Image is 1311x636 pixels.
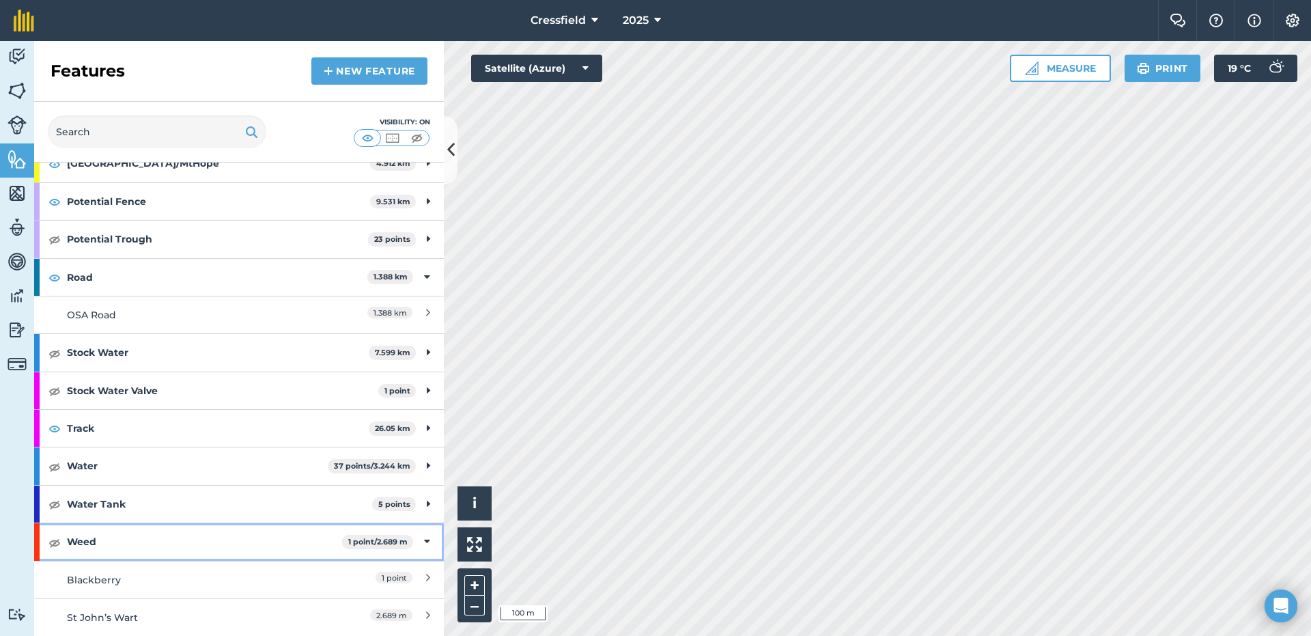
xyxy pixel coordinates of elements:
[8,355,27,374] img: svg+xml;base64,PD94bWwgdmVyc2lvbj0iMS4wIiBlbmNvZGluZz0idXRmLTgiPz4KPCEtLSBHZW5lcmF0b3I6IEFkb2JlIE...
[67,523,342,560] strong: Weed
[359,131,376,145] img: svg+xml;base64,PHN2ZyB4bWxucz0iaHR0cDovL3d3dy53My5vcmcvMjAwMC9zdmciIHdpZHRoPSI1MCIgaGVpZ2h0PSI0MC...
[376,197,410,206] strong: 9.531 km
[1228,55,1251,82] span: 19 ° C
[375,424,410,433] strong: 26.05 km
[1125,55,1201,82] button: Print
[34,410,444,447] div: Track26.05 km
[378,499,410,509] strong: 5 points
[384,386,410,396] strong: 1 point
[408,131,425,145] img: svg+xml;base64,PHN2ZyB4bWxucz0iaHR0cDovL3d3dy53My5vcmcvMjAwMC9zdmciIHdpZHRoPSI1MCIgaGVpZ2h0PSI0MC...
[34,145,444,182] div: [GEOGRAPHIC_DATA]/MtHope4.912 km
[1010,55,1111,82] button: Measure
[34,183,444,220] div: Potential Fence9.531 km
[1262,55,1289,82] img: svg+xml;base64,PD94bWwgdmVyc2lvbj0iMS4wIiBlbmNvZGluZz0idXRmLTgiPz4KPCEtLSBHZW5lcmF0b3I6IEFkb2JlIE...
[1025,61,1039,75] img: Ruler icon
[8,81,27,101] img: svg+xml;base64,PHN2ZyB4bWxucz0iaHR0cDovL3d3dy53My5vcmcvMjAwMC9zdmciIHdpZHRoPSI1NiIgaGVpZ2h0PSI2MC...
[8,183,27,204] img: svg+xml;base64,PHN2ZyB4bWxucz0iaHR0cDovL3d3dy53My5vcmcvMjAwMC9zdmciIHdpZHRoPSI1NiIgaGVpZ2h0PSI2MC...
[67,486,372,523] strong: Water Tank
[48,345,61,361] img: svg+xml;base64,PHN2ZyB4bWxucz0iaHR0cDovL3d3dy53My5vcmcvMjAwMC9zdmciIHdpZHRoPSIxOCIgaGVpZ2h0PSIyNC...
[48,458,61,475] img: svg+xml;base64,PHN2ZyB4bWxucz0iaHR0cDovL3d3dy53My5vcmcvMjAwMC9zdmciIHdpZHRoPSIxOCIgaGVpZ2h0PSIyNC...
[8,608,27,621] img: svg+xml;base64,PD94bWwgdmVyc2lvbj0iMS4wIiBlbmNvZGluZz0idXRmLTgiPz4KPCEtLSBHZW5lcmF0b3I6IEFkb2JlIE...
[67,145,370,182] strong: [GEOGRAPHIC_DATA]/MtHope
[34,221,444,258] div: Potential Trough23 points
[67,410,369,447] strong: Track
[311,57,427,85] a: New feature
[373,272,408,281] strong: 1.388 km
[8,115,27,135] img: svg+xml;base64,PD94bWwgdmVyc2lvbj0iMS4wIiBlbmNvZGluZz0idXRmLTgiPz4KPCEtLSBHZW5lcmF0b3I6IEFkb2JlIE...
[48,269,61,286] img: svg+xml;base64,PHN2ZyB4bWxucz0iaHR0cDovL3d3dy53My5vcmcvMjAwMC9zdmciIHdpZHRoPSIxOCIgaGVpZ2h0PSIyNC...
[34,334,444,371] div: Stock Water7.599 km
[51,60,125,82] h2: Features
[1247,12,1261,29] img: svg+xml;base64,PHN2ZyB4bWxucz0iaHR0cDovL3d3dy53My5vcmcvMjAwMC9zdmciIHdpZHRoPSIxNyIgaGVpZ2h0PSIxNy...
[354,117,430,128] div: Visibility: On
[623,12,649,29] span: 2025
[67,183,370,220] strong: Potential Fence
[67,307,309,322] div: OSA Road
[8,149,27,169] img: svg+xml;base64,PHN2ZyB4bWxucz0iaHR0cDovL3d3dy53My5vcmcvMjAwMC9zdmciIHdpZHRoPSI1NiIgaGVpZ2h0PSI2MC...
[531,12,586,29] span: Cressfield
[34,259,444,296] div: Road1.388 km
[1265,590,1297,622] div: Open Intercom Messenger
[34,598,444,636] a: St John’s Wart2.689 m
[1284,14,1301,27] img: A cog icon
[67,372,378,409] strong: Stock Water Valve
[1170,14,1186,27] img: Two speech bubbles overlapping with the left bubble in the forefront
[67,259,367,296] strong: Road
[464,596,485,616] button: –
[48,496,61,512] img: svg+xml;base64,PHN2ZyB4bWxucz0iaHR0cDovL3d3dy53My5vcmcvMjAwMC9zdmciIHdpZHRoPSIxOCIgaGVpZ2h0PSIyNC...
[48,115,266,148] input: Search
[48,193,61,210] img: svg+xml;base64,PHN2ZyB4bWxucz0iaHR0cDovL3d3dy53My5vcmcvMjAwMC9zdmciIHdpZHRoPSIxOCIgaGVpZ2h0PSIyNC...
[376,572,412,583] span: 1 point
[34,523,444,560] div: Weed1 point/2.689 m
[1137,60,1150,77] img: svg+xml;base64,PHN2ZyB4bWxucz0iaHR0cDovL3d3dy53My5vcmcvMjAwMC9zdmciIHdpZHRoPSIxOSIgaGVpZ2h0PSIyNC...
[48,420,61,437] img: svg+xml;base64,PHN2ZyB4bWxucz0iaHR0cDovL3d3dy53My5vcmcvMjAwMC9zdmciIHdpZHRoPSIxOCIgaGVpZ2h0PSIyNC...
[67,334,369,371] strong: Stock Water
[334,461,410,471] strong: 37 points / 3.244 km
[67,610,309,625] div: St John’s Wart
[67,447,328,484] strong: Water
[464,575,485,596] button: +
[34,447,444,484] div: Water37 points/3.244 km
[8,217,27,238] img: svg+xml;base64,PD94bWwgdmVyc2lvbj0iMS4wIiBlbmNvZGluZz0idXRmLTgiPz4KPCEtLSBHZW5lcmF0b3I6IEFkb2JlIE...
[67,572,309,587] div: Blackberry
[67,221,368,258] strong: Potential Trough
[370,609,412,621] span: 2.689 m
[471,55,602,82] button: Satellite (Azure)
[8,320,27,340] img: svg+xml;base64,PD94bWwgdmVyc2lvbj0iMS4wIiBlbmNvZGluZz0idXRmLTgiPz4KPCEtLSBHZW5lcmF0b3I6IEFkb2JlIE...
[367,307,412,318] span: 1.388 km
[48,156,61,172] img: svg+xml;base64,PHN2ZyB4bWxucz0iaHR0cDovL3d3dy53My5vcmcvMjAwMC9zdmciIHdpZHRoPSIxOCIgaGVpZ2h0PSIyNC...
[34,561,444,598] a: Blackberry1 point
[8,251,27,272] img: svg+xml;base64,PD94bWwgdmVyc2lvbj0iMS4wIiBlbmNvZGluZz0idXRmLTgiPz4KPCEtLSBHZW5lcmF0b3I6IEFkb2JlIE...
[48,383,61,399] img: svg+xml;base64,PHN2ZyB4bWxucz0iaHR0cDovL3d3dy53My5vcmcvMjAwMC9zdmciIHdpZHRoPSIxOCIgaGVpZ2h0PSIyNC...
[348,537,408,547] strong: 1 point / 2.689 m
[467,537,482,552] img: Four arrows, one pointing top left, one top right, one bottom right and the last bottom left
[473,495,477,512] span: i
[375,348,410,357] strong: 7.599 km
[8,46,27,67] img: svg+xml;base64,PD94bWwgdmVyc2lvbj0iMS4wIiBlbmNvZGluZz0idXRmLTgiPz4KPCEtLSBHZW5lcmF0b3I6IEFkb2JlIE...
[1214,55,1297,82] button: 19 °C
[384,131,401,145] img: svg+xml;base64,PHN2ZyB4bWxucz0iaHR0cDovL3d3dy53My5vcmcvMjAwMC9zdmciIHdpZHRoPSI1MCIgaGVpZ2h0PSI0MC...
[376,158,410,168] strong: 4.912 km
[1208,14,1224,27] img: A question mark icon
[34,372,444,409] div: Stock Water Valve1 point
[245,124,258,140] img: svg+xml;base64,PHN2ZyB4bWxucz0iaHR0cDovL3d3dy53My5vcmcvMjAwMC9zdmciIHdpZHRoPSIxOSIgaGVpZ2h0PSIyNC...
[48,534,61,551] img: svg+xml;base64,PHN2ZyB4bWxucz0iaHR0cDovL3d3dy53My5vcmcvMjAwMC9zdmciIHdpZHRoPSIxOCIgaGVpZ2h0PSIyNC...
[457,486,492,521] button: i
[324,63,333,79] img: svg+xml;base64,PHN2ZyB4bWxucz0iaHR0cDovL3d3dy53My5vcmcvMjAwMC9zdmciIHdpZHRoPSIxNCIgaGVpZ2h0PSIyNC...
[34,486,444,523] div: Water Tank5 points
[34,296,444,333] a: OSA Road1.388 km
[14,10,34,31] img: fieldmargin Logo
[48,231,61,247] img: svg+xml;base64,PHN2ZyB4bWxucz0iaHR0cDovL3d3dy53My5vcmcvMjAwMC9zdmciIHdpZHRoPSIxOCIgaGVpZ2h0PSIyNC...
[374,234,410,244] strong: 23 points
[8,286,27,306] img: svg+xml;base64,PD94bWwgdmVyc2lvbj0iMS4wIiBlbmNvZGluZz0idXRmLTgiPz4KPCEtLSBHZW5lcmF0b3I6IEFkb2JlIE...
